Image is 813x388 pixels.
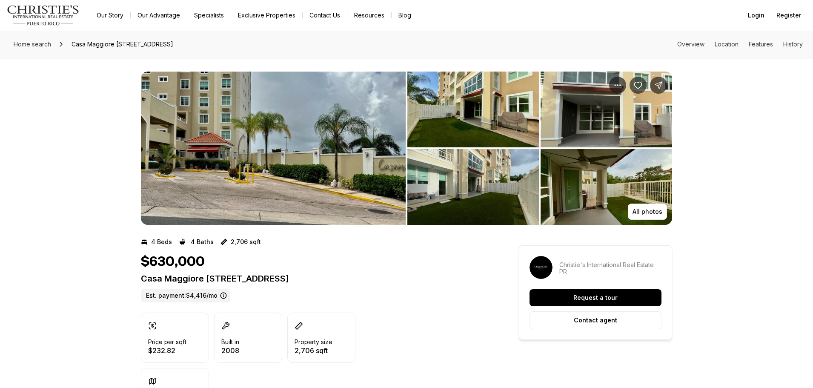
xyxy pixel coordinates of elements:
p: 2008 [221,347,239,354]
p: $232.82 [148,347,186,354]
h1: $630,000 [141,254,205,270]
a: Skip to: Location [715,40,739,48]
p: Request a tour [573,294,618,301]
button: Share Property: Casa Maggiore 400 CALLE UNIÓN #202 [650,77,667,94]
button: All photos [628,204,667,220]
img: logo [7,5,80,26]
p: 4 Baths [191,239,214,245]
button: View image gallery [541,149,672,225]
p: 2,706 sqft [231,239,261,245]
div: Listing Photos [141,72,672,225]
a: Our Advantage [131,9,187,21]
p: Built in [221,339,239,345]
p: Christie's International Real Estate PR [559,262,661,275]
p: Price per sqft [148,339,186,345]
li: 2 of 10 [407,72,672,225]
p: 2,706 sqft [295,347,332,354]
nav: Page section menu [677,41,803,48]
a: Resources [347,9,391,21]
button: Save Property: Casa Maggiore 400 CALLE UNIÓN #202 [630,77,647,94]
button: View image gallery [541,72,672,147]
p: Property size [295,339,332,345]
label: Est. payment: $4,416/mo [141,289,230,302]
a: Blog [392,9,418,21]
button: View image gallery [407,72,539,147]
a: Skip to: Features [749,40,773,48]
p: Contact agent [574,317,617,324]
span: Casa Maggiore [STREET_ADDRESS] [68,37,177,51]
a: Exclusive Properties [231,9,302,21]
a: Home search [10,37,54,51]
button: View image gallery [141,72,406,225]
span: Login [748,12,764,19]
button: 4 Baths [179,235,214,249]
p: 4 Beds [151,239,172,245]
a: Specialists [187,9,231,21]
a: Skip to: History [783,40,803,48]
span: Home search [14,40,51,48]
button: Property options [609,77,626,94]
button: Contact Us [303,9,347,21]
a: Our Story [90,9,130,21]
span: Register [776,12,801,19]
button: Contact agent [530,311,661,329]
p: All photos [633,208,662,215]
button: Login [743,7,770,24]
button: Register [771,7,806,24]
li: 1 of 10 [141,72,406,225]
button: View image gallery [407,149,539,225]
p: Casa Maggiore [STREET_ADDRESS] [141,273,488,284]
button: Request a tour [530,289,661,306]
a: Skip to: Overview [677,40,704,48]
